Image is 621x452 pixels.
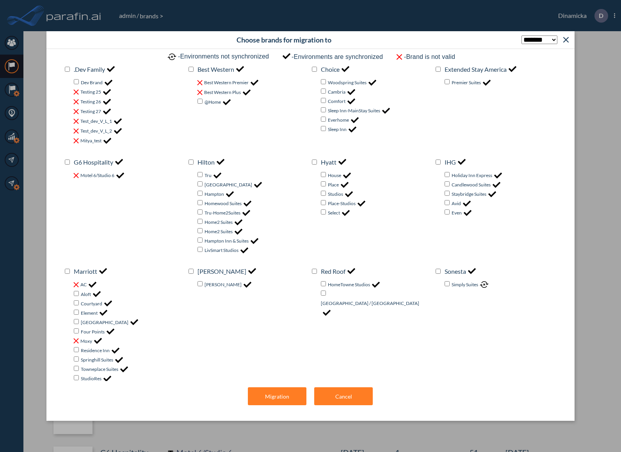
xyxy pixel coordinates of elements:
label: HomeTowne Studios [328,281,370,288]
label: Choice [321,65,340,74]
label: Tru-Home2Suites [205,209,240,216]
img: checkMark-42faf6fa.png [214,172,221,179]
label: Sleep Inn [328,126,347,133]
img: checkMark-42faf6fa.png [236,65,244,73]
label: AC [80,281,87,288]
img: checkMark-42faf6fa.png [244,200,251,207]
label: @Home [205,99,221,106]
img: checkMark-42faf6fa.png [483,79,491,87]
img: checkMark-42faf6fa.png [103,108,111,115]
label: Everhome [328,117,349,124]
label: Staybridge Suites [452,191,486,198]
img: checkMark-42faf6fa.png [235,228,242,236]
button: Cancel [314,387,373,405]
label: Premier Suites [452,79,481,86]
img: checkMark-42faf6fa.png [248,267,256,275]
img: checkMark-42faf6fa.png [116,172,124,179]
label: Simply Suites [452,281,478,288]
label: Extended Stay America [445,65,507,74]
label: [GEOGRAPHIC_DATA] [81,319,128,326]
label: Studios [328,191,343,198]
label: [PERSON_NAME] [205,281,242,288]
label: Best Western Plus [204,89,241,96]
button: Migration [248,387,306,405]
img: checkMark-42faf6fa.png [240,246,248,254]
label: Even [452,209,462,216]
label: Mitya_test [80,137,101,144]
label: Marriott [74,267,97,276]
label: StudioRes [81,375,101,382]
label: Courtyard [81,300,102,307]
img: checkMark-42faf6fa.png [105,79,112,87]
label: IHG [445,158,456,167]
img: checkMark-42faf6fa.png [323,309,331,317]
img: checkMark-42faf6fa.png [338,158,346,166]
img: checkMark-42faf6fa.png [345,190,353,198]
img: checkMark-42faf6fa.png [342,209,350,217]
label: Hyatt [321,158,336,167]
label: Homewood Suites [205,200,242,207]
img: checkMark-42faf6fa.png [243,89,251,96]
img: checkMark-42faf6fa.png [103,98,111,106]
img: checkMark-42faf6fa.png [107,328,114,335]
img: checkMark-42faf6fa.png [493,181,500,189]
label: [GEOGRAPHIC_DATA] / [GEOGRAPHIC_DATA] [321,300,419,307]
p: Choose brands for migration to [46,32,521,48]
img: checkMark-42faf6fa.png [509,65,516,73]
img: checkMark-42faf6fa.png [283,52,290,60]
img: checkMark-42faf6fa.png [235,218,242,226]
label: House [328,172,341,179]
img: checkMark-42faf6fa.png [349,126,356,133]
img: checkMark-42faf6fa.png [89,281,96,289]
img: checkMark-42faf6fa.png [358,200,365,207]
label: Testing 25 [80,89,101,96]
img: checkMark-42faf6fa.png [99,267,107,275]
label: .Dev Family [74,65,105,74]
img: checkMark-42faf6fa.png [103,88,111,96]
p: - Environments not synchronized [178,52,269,62]
img: checkMark-42faf6fa.png [103,375,111,383]
img: checkMark-42faf6fa.png [100,309,107,317]
label: Hampton [205,191,224,198]
img: checkMark-42faf6fa.png [458,158,466,166]
img: checkMark-42faf6fa.png [464,209,472,217]
label: Sleep Inn-MainStay Suites [328,107,380,114]
img: checkMark-42faf6fa.png [254,181,262,189]
img: checkMark-42faf6fa.png [242,209,250,217]
img: checkMark-42faf6fa.png [368,79,376,87]
label: Testing 26 [80,98,101,105]
img: closeCross-9ee6e1c1.png [479,280,489,289]
label: G6 Hospitality [74,158,113,167]
img: checkMark-42faf6fa.png [347,97,355,105]
img: checkMark-42faf6fa.png [223,98,231,106]
label: Test_dev_V_L_2 [80,128,112,135]
img: checkMark-42faf6fa.png [372,281,380,289]
img: checkMark-42faf6fa.png [112,347,119,355]
label: Candlewood Suites [452,181,491,188]
img: checkMark-42faf6fa.png [115,356,123,364]
img: checkMark-42faf6fa.png [115,158,123,166]
label: Tru [205,172,212,179]
label: Motel 6/Studio 6 [80,172,114,179]
label: [GEOGRAPHIC_DATA] [205,181,252,188]
img: checkMark-42faf6fa.png [107,65,115,73]
label: Sonesta [445,267,466,276]
img: checkMark-42faf6fa.png [347,267,355,275]
img: checkMark-42faf6fa.png [341,181,349,189]
label: Springhill Suites [81,356,113,363]
label: Home2 Suites [205,228,233,235]
p: - Environments are synchronized [292,52,383,62]
img: checkMark-42faf6fa.png [94,337,102,345]
label: Place [328,181,339,188]
img: checkMark-42faf6fa.png [130,318,138,326]
img: checkMark-42faf6fa.png [251,79,258,87]
label: Avid [452,200,461,207]
label: Aloft [81,291,91,298]
label: Woodspring Suites [328,79,367,86]
p: - Brand is not valid [404,52,455,62]
img: checkMark-42faf6fa.png [351,116,359,124]
label: Dev Brand [81,79,103,86]
img: checkMark-42faf6fa.png [342,65,349,73]
label: Best Western Premier [204,79,249,86]
label: Select [328,209,340,216]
